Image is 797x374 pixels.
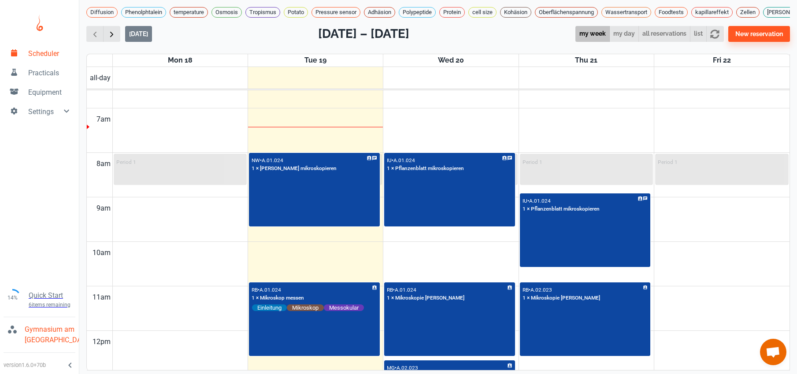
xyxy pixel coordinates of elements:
[211,7,242,18] div: Osmosis
[259,287,281,293] p: A.01.024
[399,7,436,18] div: Polypeptide
[252,157,262,163] p: NW •
[116,159,136,165] p: Period 1
[523,287,530,293] p: RB •
[397,365,418,371] p: A.02.023
[575,26,610,42] button: my week
[387,287,395,293] p: RB •
[691,7,733,18] div: kapillareffekt
[737,8,759,17] span: Zellen
[523,159,542,165] p: Period 1
[262,157,283,163] p: A.01.024
[468,7,497,18] div: cell size
[245,7,280,18] div: Tropismus
[95,108,112,130] div: 7am
[166,54,194,67] a: August 18, 2025
[523,205,600,213] p: 1 × Pflanzenblatt mikroskopieren
[387,165,464,173] p: 1 × Pflanzenblatt mikroskopieren
[311,7,360,18] div: Pressure sensor
[121,7,166,18] div: Phenolphtalein
[602,8,651,17] span: Wassertransport
[387,365,397,371] p: MG •
[395,287,416,293] p: A.01.024
[760,339,786,365] a: Chat öffnen
[609,26,639,42] button: my day
[318,25,409,43] h2: [DATE] – [DATE]
[212,8,241,17] span: Osmosis
[399,8,435,17] span: Polypeptide
[252,165,337,173] p: 1 × [PERSON_NAME] mikroskopieren
[530,287,552,293] p: A.02.023
[252,287,259,293] p: RB •
[170,7,208,18] div: temperature
[393,157,415,163] p: A.01.024
[387,157,393,163] p: IU •
[573,54,599,67] a: August 21, 2025
[523,198,529,204] p: IU •
[692,8,732,17] span: kapillareffekt
[690,26,707,42] button: list
[523,294,600,302] p: 1 × Mikroskopie [PERSON_NAME]
[728,26,790,42] button: New reservation
[439,7,465,18] div: Protein
[312,8,360,17] span: Pressure sensor
[535,8,597,17] span: Oberflächenspannung
[95,197,112,219] div: 9am
[103,26,120,42] button: Next week
[86,26,104,42] button: Previous week
[436,54,466,67] a: August 20, 2025
[706,26,723,42] button: refresh
[287,304,324,311] span: Mikroskop
[364,7,395,18] div: Adhäsion
[303,54,328,67] a: August 19, 2025
[364,8,395,17] span: Adhäsion
[246,8,280,17] span: Tropismus
[711,54,733,67] a: August 22, 2025
[658,159,678,165] p: Period 1
[284,8,308,17] span: Potato
[95,153,112,175] div: 8am
[655,8,687,17] span: Foodtests
[252,304,287,311] span: Einleitung
[87,8,117,17] span: Diffusion
[500,8,531,17] span: Kohäsion
[91,242,112,264] div: 10am
[638,26,690,42] button: all reservations
[122,8,166,17] span: Phenolphtalein
[125,26,152,42] button: [DATE]
[469,8,496,17] span: cell size
[252,294,304,302] p: 1 × Mikroskop messen
[500,7,531,18] div: Kohäsion
[284,7,308,18] div: Potato
[88,73,112,83] span: all-day
[91,331,112,353] div: 12pm
[170,8,208,17] span: temperature
[736,7,760,18] div: Zellen
[387,294,464,302] p: 1 × Mikroskopie [PERSON_NAME]
[655,7,688,18] div: Foodtests
[529,198,551,204] p: A.01.024
[91,286,112,308] div: 11am
[324,304,364,311] span: Messokular
[601,7,651,18] div: Wassertransport
[86,7,118,18] div: Diffusion
[440,8,464,17] span: Protein
[535,7,598,18] div: Oberflächenspannung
